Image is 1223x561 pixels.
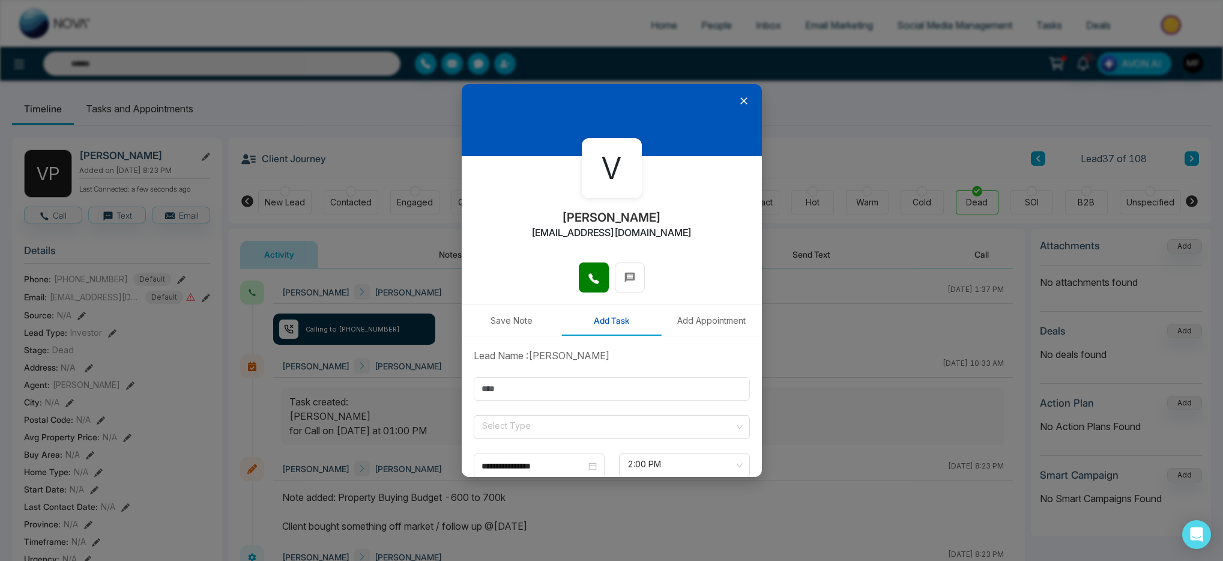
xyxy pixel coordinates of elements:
span: V [602,146,621,191]
div: Lead Name : [PERSON_NAME] [467,348,757,363]
button: Save Note [462,305,562,336]
span: 2:00 PM [627,455,741,476]
button: Add Task [561,305,662,336]
h2: [PERSON_NAME] [562,210,661,225]
div: Open Intercom Messenger [1182,520,1211,549]
button: Add Appointment [662,305,762,336]
h2: [EMAIL_ADDRESS][DOMAIN_NAME] [531,227,692,238]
